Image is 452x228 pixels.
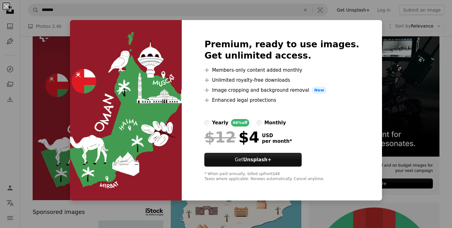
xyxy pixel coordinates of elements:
div: 66% off [231,119,250,127]
li: Enhanced legal protections [204,96,359,104]
li: Members-only content added monthly [204,66,359,74]
li: Unlimited royalty-free downloads [204,76,359,84]
span: USD [262,133,292,138]
button: GetUnsplash+ [204,153,302,167]
div: yearly [212,119,228,127]
input: yearly66%off [204,120,209,125]
div: * When paid annually, billed upfront $48 Taxes where applicable. Renews automatically. Cancel any... [204,172,359,182]
span: $12 [204,129,236,145]
h2: Premium, ready to use images. Get unlimited access. [204,39,359,61]
input: monthly [257,120,262,125]
span: per month * [262,138,292,144]
li: Image cropping and background removal [204,86,359,94]
img: premium_vector-1729426242221-a9d7c1afe3b1 [70,20,182,200]
span: New [312,86,327,94]
strong: Unsplash+ [243,157,272,163]
div: monthly [264,119,286,127]
div: $4 [204,129,259,145]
